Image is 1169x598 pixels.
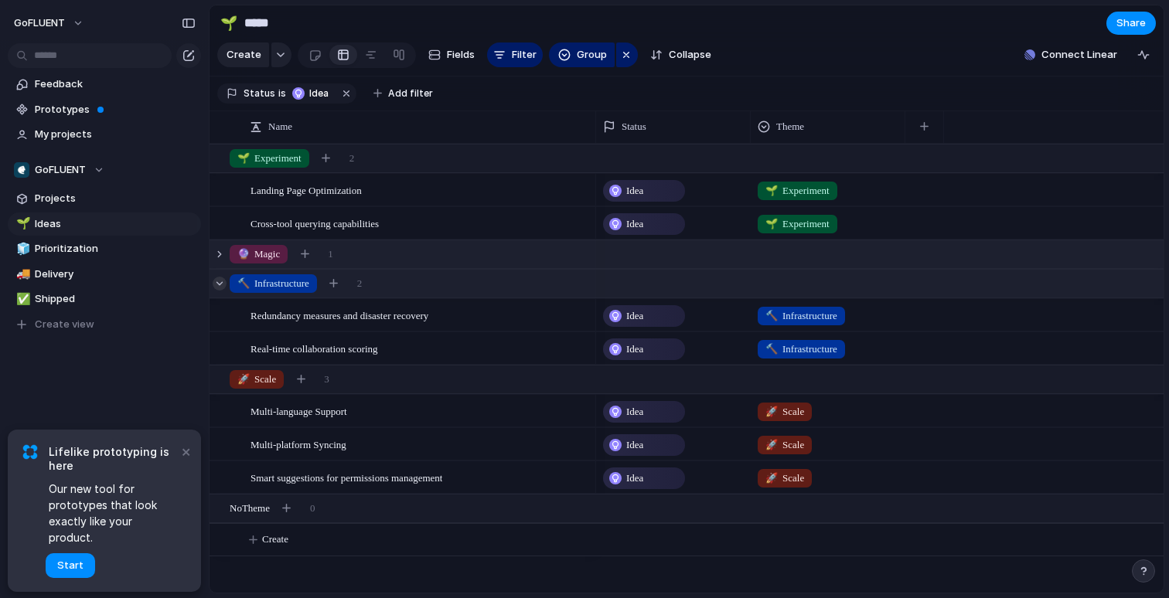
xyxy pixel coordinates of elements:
button: Collapse [644,42,717,67]
a: 🚚Delivery [8,263,201,286]
span: 2 [357,276,363,291]
span: Experiment [237,151,302,166]
span: 🚀 [765,472,778,484]
span: Scale [765,404,804,420]
span: 🌱 [237,152,250,164]
span: Connect Linear [1041,47,1117,63]
span: Scale [237,372,276,387]
span: Prioritization [35,241,196,257]
span: Idea [309,87,332,100]
span: 🚀 [765,439,778,450]
button: 🌱 [14,216,29,232]
span: Experiment [765,183,830,199]
span: Start [57,558,83,573]
div: 🌱 [16,215,27,233]
button: Dismiss [176,442,195,460]
span: Status [622,119,646,134]
div: 🧊 [16,240,27,258]
span: Delivery [35,267,196,282]
span: Fields [447,47,475,63]
span: 🔨 [765,343,778,355]
button: Create [217,42,269,67]
span: Idea [626,216,643,232]
span: Create view [35,317,94,332]
span: Add filter [388,87,433,100]
span: 🔨 [765,310,778,321]
div: 🚚 [16,265,27,283]
span: Scale [765,437,804,453]
span: Projects [35,191,196,206]
span: Ideas [35,216,196,232]
button: Fields [422,42,481,67]
span: No Theme [230,501,270,516]
span: Scale [765,471,804,486]
button: 🧊 [14,241,29,257]
span: Magic [237,246,280,262]
button: Add filter [364,83,442,104]
div: 🌱 [220,12,237,33]
button: Create view [8,313,201,336]
button: 🌱 [216,11,241,36]
span: Idea [626,308,643,324]
span: Infrastructure [765,341,837,357]
a: Projects [8,187,201,210]
button: Idea [288,85,336,102]
button: Filter [487,42,543,67]
span: Create [262,532,288,547]
span: Multi-language Support [250,402,347,420]
button: Share [1106,12,1156,35]
span: Group [577,47,607,63]
span: 🚀 [237,373,250,385]
button: Connect Linear [1018,43,1123,66]
span: Infrastructure [237,276,309,291]
div: ✅ [16,291,27,308]
span: Feedback [35,76,196,92]
span: 2 [349,151,355,166]
button: GoFLUENT [8,158,201,182]
span: Idea [626,437,643,453]
span: 0 [310,501,315,516]
a: ✅Shipped [8,287,201,311]
span: Idea [626,183,643,199]
span: Lifelike prototyping is here [49,445,178,473]
span: Name [268,119,292,134]
span: 🚀 [765,406,778,417]
button: Group [549,42,615,67]
span: 3 [324,372,329,387]
span: 🌱 [765,218,778,229]
span: 1 [328,246,333,262]
a: Feedback [8,73,201,96]
span: Create [227,47,261,63]
a: 🧊Prioritization [8,237,201,260]
span: Multi-platform Syncing [250,435,346,453]
span: Filter [512,47,537,63]
a: Prototypes [8,98,201,121]
span: GoFLUENT [35,162,86,178]
span: Redundancy measures and disaster recovery [250,306,428,324]
span: Status [244,87,275,100]
a: My projects [8,123,201,146]
span: Smart suggestions for permissions management [250,468,442,486]
span: Prototypes [35,102,196,117]
button: Start [46,553,95,578]
span: Shipped [35,291,196,307]
span: Our new tool for prototypes that look exactly like your product. [49,481,178,545]
span: Cross-tool querying capabilities [250,214,379,232]
span: is [278,87,286,100]
span: 🔮 [237,248,250,260]
span: Landing Page Optimization [250,181,362,199]
span: Theme [776,119,804,134]
span: Idea [626,404,643,420]
button: ✅ [14,291,29,307]
span: Idea [626,471,643,486]
span: Experiment [765,216,830,232]
a: 🌱Ideas [8,212,201,236]
span: Real-time collaboration scoring [250,339,378,357]
button: goFLUENT [7,11,92,36]
span: goFLUENT [14,15,65,31]
span: Share [1116,15,1146,31]
span: My projects [35,127,196,142]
